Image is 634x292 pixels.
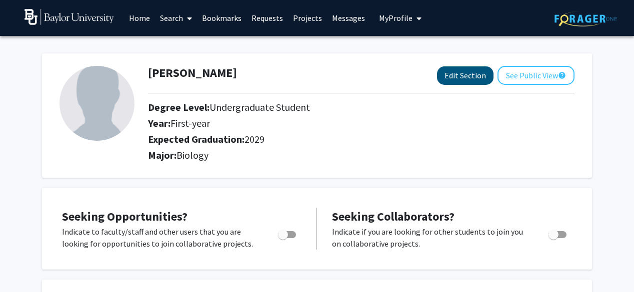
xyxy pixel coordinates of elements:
button: See Public View [497,66,574,85]
h1: [PERSON_NAME] [148,66,237,80]
img: ForagerOne Logo [554,11,617,26]
iframe: Chat [7,247,42,285]
a: Requests [246,0,288,35]
img: Profile Picture [59,66,134,141]
div: Toggle [274,226,301,241]
div: Toggle [544,226,572,241]
p: Indicate if you are looking for other students to join you on collaborative projects. [332,226,529,250]
h2: Major: [148,149,574,161]
h2: Year: [148,117,518,129]
a: Home [124,0,155,35]
p: Indicate to faculty/staff and other users that you are looking for opportunities to join collabor... [62,226,259,250]
img: Baylor University Logo [24,9,114,25]
a: Messages [327,0,370,35]
span: First-year [170,117,210,129]
span: My Profile [379,13,412,23]
button: Edit Section [437,66,493,85]
a: Bookmarks [197,0,246,35]
span: Seeking Collaborators? [332,209,454,224]
a: Search [155,0,197,35]
a: Projects [288,0,327,35]
span: Undergraduate Student [209,101,310,113]
h2: Expected Graduation: [148,133,518,145]
span: Biology [176,149,208,161]
mat-icon: help [558,69,566,81]
span: Seeking Opportunities? [62,209,187,224]
h2: Degree Level: [148,101,518,113]
span: 2029 [244,133,264,145]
